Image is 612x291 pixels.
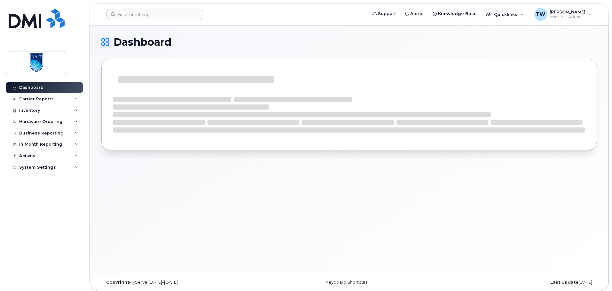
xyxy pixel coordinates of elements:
span: Dashboard [114,37,171,47]
strong: Last Update [550,280,578,285]
a: Keyboard Shortcuts [326,280,367,285]
strong: Copyright [106,280,129,285]
div: [DATE] [432,280,597,285]
div: MyServe [DATE]–[DATE] [101,280,267,285]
